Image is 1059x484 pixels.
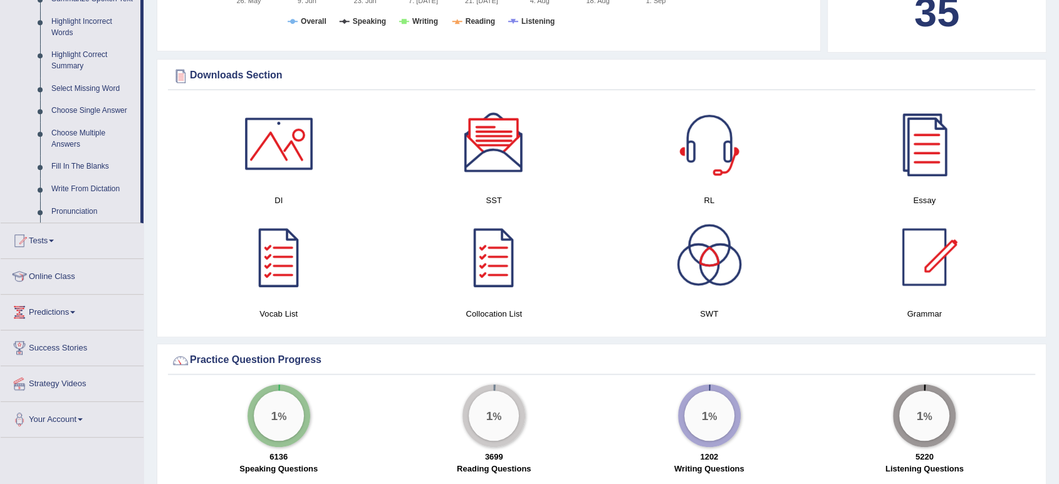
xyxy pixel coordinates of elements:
[917,409,924,423] big: 1
[674,463,744,475] label: Writing Questions
[46,11,140,44] a: Highlight Incorrect Words
[46,100,140,122] a: Choose Single Answer
[916,452,934,461] strong: 5220
[608,194,811,207] h4: RL
[46,178,140,201] a: Write From Dictation
[485,452,503,461] strong: 3699
[1,366,143,397] a: Strategy Videos
[254,391,304,441] div: %
[608,307,811,320] h4: SWT
[353,17,386,26] tspan: Speaking
[301,17,326,26] tspan: Overall
[177,307,380,320] h4: Vocab List
[46,44,140,77] a: Highlight Correct Summary
[823,194,1026,207] h4: Essay
[412,17,438,26] tspan: Writing
[466,17,495,26] tspan: Reading
[269,452,288,461] strong: 6136
[457,463,531,475] label: Reading Questions
[393,307,596,320] h4: Collocation List
[1,223,143,255] a: Tests
[701,409,708,423] big: 1
[899,391,949,441] div: %
[46,78,140,100] a: Select Missing Word
[1,259,143,290] a: Online Class
[271,409,278,423] big: 1
[1,402,143,433] a: Your Account
[171,351,1032,370] div: Practice Question Progress
[239,463,318,475] label: Speaking Questions
[177,194,380,207] h4: DI
[1,295,143,326] a: Predictions
[521,17,555,26] tspan: Listening
[46,201,140,223] a: Pronunciation
[46,155,140,178] a: Fill In The Blanks
[1,330,143,362] a: Success Stories
[469,391,519,441] div: %
[171,66,1032,85] div: Downloads Section
[46,122,140,155] a: Choose Multiple Answers
[823,307,1026,320] h4: Grammar
[393,194,596,207] h4: SST
[885,463,964,475] label: Listening Questions
[700,452,718,461] strong: 1202
[486,409,493,423] big: 1
[684,391,734,441] div: %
